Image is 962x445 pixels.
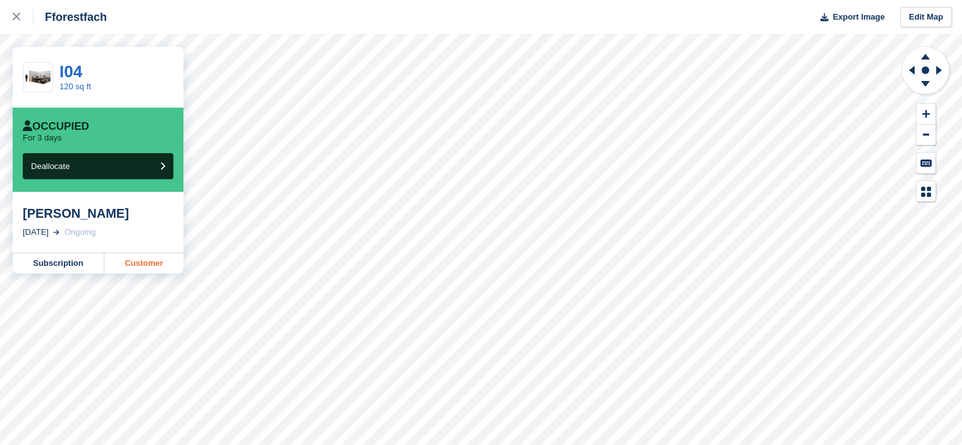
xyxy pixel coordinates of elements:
span: Export Image [832,11,884,23]
button: Map Legend [916,181,935,202]
img: 125-sqft-unit.jpg [23,66,52,89]
button: Deallocate [23,153,173,179]
button: Zoom Out [916,125,935,146]
button: Zoom In [916,104,935,125]
a: Customer [104,253,183,273]
div: [DATE] [23,226,49,239]
p: For 3 days [23,133,61,143]
div: Ongoing [65,226,96,239]
span: Deallocate [31,161,70,171]
a: 120 sq ft [59,82,91,91]
a: I04 [59,62,82,81]
div: [PERSON_NAME] [23,206,173,221]
div: Fforestfach [34,9,107,25]
button: Export Image [813,7,885,28]
a: Subscription [13,253,104,273]
img: arrow-right-light-icn-cde0832a797a2874e46488d9cf13f60e5c3a73dbe684e267c42b8395dfbc2abf.svg [53,230,59,235]
div: Occupied [23,120,89,133]
button: Keyboard Shortcuts [916,153,935,173]
a: Edit Map [900,7,952,28]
